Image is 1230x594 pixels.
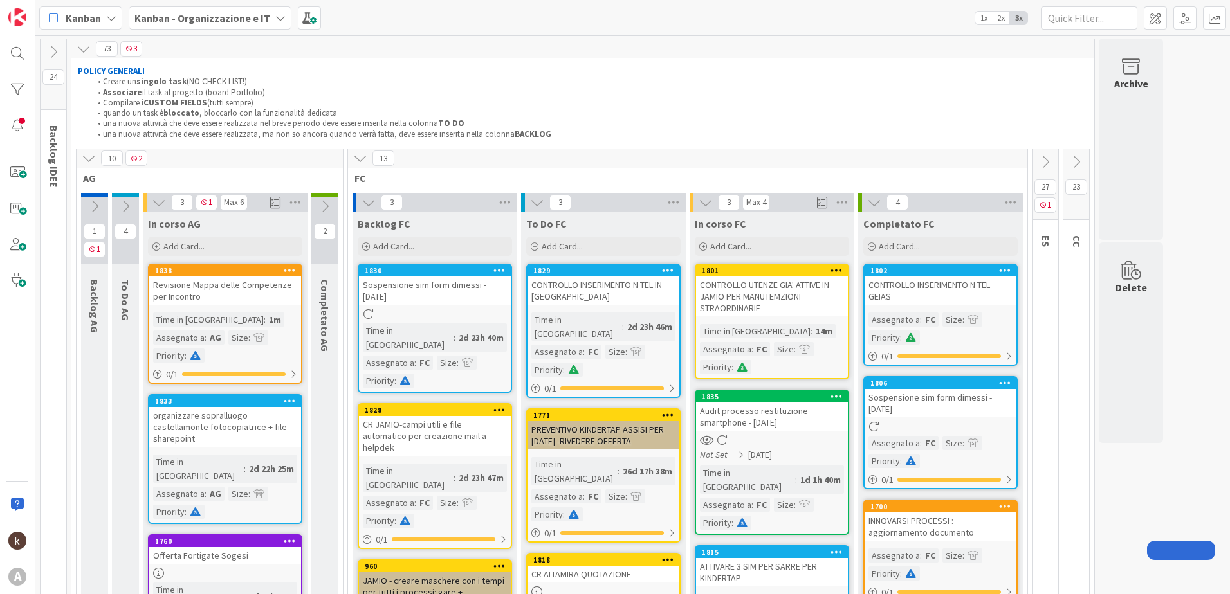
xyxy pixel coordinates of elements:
span: : [205,487,207,501]
span: To Do FC [526,217,567,230]
div: Delete [1115,280,1147,295]
span: : [731,516,733,530]
div: 1802CONTROLLO INSERIMENTO N TEL GEIAS [865,265,1016,305]
div: Assegnato a [868,312,920,327]
span: 13 [372,150,394,166]
div: 1801 [702,266,848,275]
b: Kanban - Organizzazione e IT [134,12,270,24]
div: Priority [363,373,394,388]
div: CR ALTAMIRA QUOTAZIONE [528,566,679,582]
div: AG [207,330,225,345]
div: FC [416,496,433,510]
input: Quick Filter... [1041,6,1137,30]
span: 1x [975,12,993,24]
span: 3 [718,195,740,210]
span: Completato FC [863,217,935,230]
div: CONTROLLO INSERIMENTO N TEL GEIAS [865,276,1016,305]
span: : [625,345,627,359]
div: Assegnato a [700,342,751,356]
img: Visit kanbanzone.com [8,8,26,26]
span: : [394,373,396,388]
span: : [583,489,585,503]
strong: TO DO [438,118,464,129]
div: 1771 [533,411,679,420]
div: Assegnato a [531,345,583,359]
span: ES [1040,235,1052,247]
div: 1830Sospensione sim form dimessi - [DATE] [359,265,511,305]
div: 2d 23h 40m [455,330,507,345]
li: il task al progetto (board Portfolio) [91,87,1088,98]
span: FC [354,172,1011,184]
div: 0/1 [149,366,301,382]
div: PREVENTIVO KINDERTAP ASSISI PER [DATE] -RIVEDERE OFFERTA [528,421,679,449]
div: Priority [700,360,731,374]
div: Sospensione sim form dimessi - [DATE] [359,276,511,305]
span: : [618,464,620,478]
span: 3 [171,195,193,210]
div: Assegnato a [868,548,920,562]
span: : [414,355,416,370]
span: : [751,498,753,512]
div: Priority [700,516,731,530]
div: 1833organizzare sopralluogo castellamonte fotocopiatrice + file sharepoint [149,395,301,447]
span: 0 / 1 [881,350,894,363]
div: 1771PREVENTIVO KINDERTAP ASSISI PER [DATE] -RIVEDERE OFFERTA [528,410,679,449]
div: 1801CONTROLLO UTENZE GIA' ATTIVE IN JAMIO PER MANUTEMZIONI STRAORDINARIE [696,265,848,316]
div: Priority [531,507,563,521]
div: 1833 [155,397,301,406]
div: Size [605,345,625,359]
span: : [457,355,459,370]
span: : [962,312,964,327]
span: 3 [549,195,571,210]
div: 1806 [870,379,1016,388]
div: Priority [868,330,900,345]
span: 3x [1010,12,1027,24]
div: 1818CR ALTAMIRA QUOTAZIONE [528,554,679,582]
span: : [394,514,396,528]
div: Time in [GEOGRAPHIC_DATA] [700,324,811,338]
div: FC [922,312,939,327]
div: 1802 [865,265,1016,276]
li: Compilare i (tutti sempre) [91,98,1088,108]
span: : [900,454,902,468]
div: Priority [153,505,185,519]
div: 1835Audit processo restituzione smartphone - [DATE] [696,391,848,431]
span: Add Card... [542,240,583,252]
div: 1700 [865,501,1016,512]
span: 1 [1034,197,1056,213]
span: 3 [381,195,403,210]
span: : [900,330,902,345]
span: AG [83,172,327,184]
span: 27 [1034,179,1056,195]
span: : [205,330,207,345]
div: Size [437,496,457,510]
div: 1818 [528,554,679,566]
div: 1802 [870,266,1016,275]
div: 1815ATTIVARE 3 SIM PER SARRE PER KINDERTAP [696,546,848,586]
span: : [454,330,455,345]
div: 1700 [870,502,1016,511]
div: 2d 22h 25m [246,462,297,476]
div: 1d 1h 40m [797,473,844,487]
div: 1828CR JAMIO-campi utili e file automatico per creazione mail a helpdek [359,404,511,456]
div: Assegnato a [531,489,583,503]
div: 1771 [528,410,679,421]
div: 1760 [155,537,301,546]
span: : [622,319,624,334]
div: Size [942,436,962,450]
div: 0/1 [528,525,679,541]
div: 14m [812,324,836,338]
span: Backlog FC [358,217,410,230]
span: [DATE] [748,448,772,462]
div: 1835 [696,391,848,402]
span: : [920,436,922,450]
div: Time in [GEOGRAPHIC_DATA] [700,465,795,494]
div: Audit processo restituzione smartphone - [DATE] [696,402,848,431]
div: Size [437,355,457,370]
li: Creare un (NO CHECK LIST!) [91,76,1088,87]
div: FC [922,436,939,450]
div: FC [416,355,433,370]
div: 1833 [149,395,301,407]
span: : [900,566,902,580]
span: 0 / 1 [544,382,556,395]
